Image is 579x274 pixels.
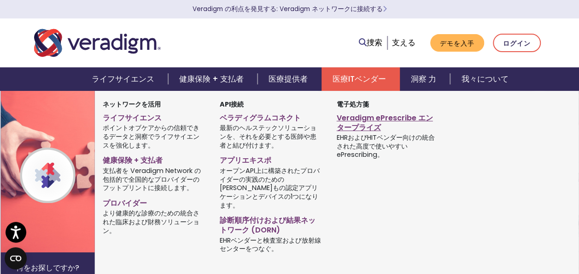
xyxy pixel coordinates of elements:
[103,166,206,192] span: 支払者を Veradigm Network の包括的で全国的なプロバイダーのフットプリントに接続します。
[257,67,322,91] a: 医療提供者
[103,123,206,150] span: ポイントオブケアからの信頼できるデータと洞察でライフサイエンスを強化します。
[0,91,149,252] img: Veradigm ネットワーク
[337,110,440,133] a: Veradigm ePrescribe エンタープライズ
[34,28,161,58] img: Veradigmのロゴ
[383,5,387,13] span: 詳細情報
[337,100,369,109] strong: 電子処方箋
[103,100,161,109] strong: ネットワークを活用
[220,110,323,123] a: ベラディグラムコネクト
[103,195,206,208] a: プロバイダー
[220,100,244,109] strong: API接続
[493,34,541,53] a: ログイン
[322,67,400,91] a: 医療ITベンダー
[220,123,323,150] span: 最新のヘルステックソリューションを、それを必要とする医師や患者と結び付けます。
[168,67,257,91] a: 健康保険 + 支払者
[5,247,27,269] button: CMP ウィジェットを開く
[337,132,440,159] span: EHRおよびHITベンダー向けの統合された高度で使いやすいePrescribing。
[220,212,323,235] a: 診断順序付けおよび結果ネットワーク (DORN)
[193,5,383,13] font: Veradigm の利点を発見する: Veradigm ネットワークに接続する
[220,152,323,166] a: アプリエキスポ
[193,5,387,13] a: Veradigm の利点を発見する: Veradigm ネットワークに接続する詳細情報
[103,152,206,166] a: 健康保険 + 支払者
[392,37,415,48] a: 支える
[367,37,382,48] font: 捜索
[16,263,79,272] p: 何をお探しですか?
[400,67,450,91] a: 洞察 力
[450,67,519,91] a: 我々について
[81,67,168,91] a: ライフサイエンス
[430,34,484,52] a: デモを入手
[103,208,206,235] span: より健康的な診療のための統合された臨床および財務ソリューション。
[103,110,206,123] a: ライフサイエンス
[220,166,323,209] span: オープンAPI上に構築されたプロバイダーの実践のための[PERSON_NAME]もの認定アプリケーションとデバイスの1つになります。
[220,235,323,253] span: EHRベンダーと検査室および放射線センターをつなぐ。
